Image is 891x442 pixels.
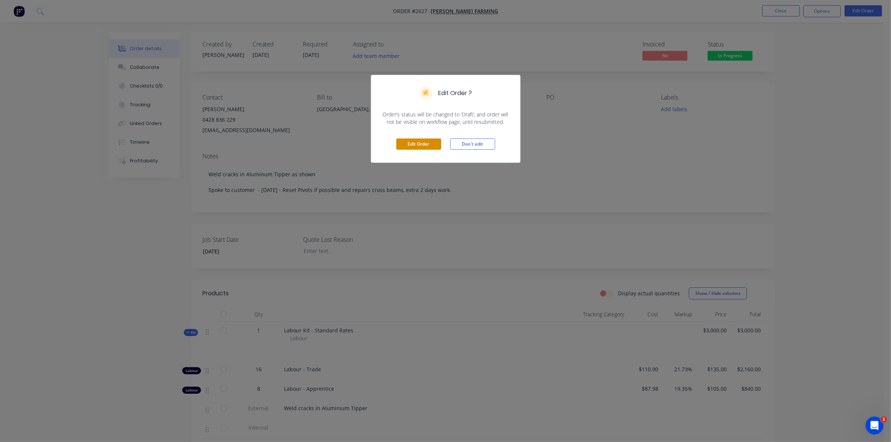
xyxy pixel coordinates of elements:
span: 1 [881,417,887,423]
h5: Edit Order ? [438,89,472,98]
span: Order’s status will be changed to ‘Draft’, and order will not be visible on workflow page, until ... [380,111,511,126]
iframe: Intercom live chat [866,417,884,435]
button: Don't edit [450,138,495,150]
button: Edit Order [396,138,441,150]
